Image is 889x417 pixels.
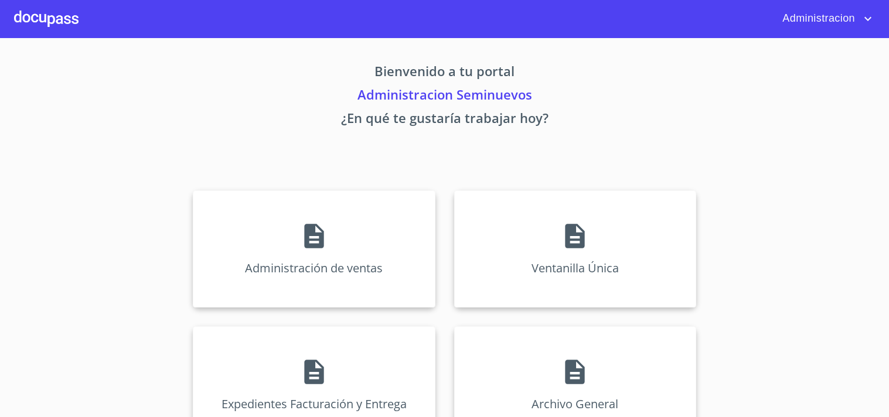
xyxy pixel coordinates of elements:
p: ¿En qué te gustaría trabajar hoy? [84,108,806,132]
p: Bienvenido a tu portal [84,61,806,85]
p: Expedientes Facturación y Entrega [222,396,407,412]
span: Administracion [774,9,861,28]
p: Archivo General [532,396,618,412]
button: account of current user [774,9,875,28]
p: Administracion Seminuevos [84,85,806,108]
p: Administración de ventas [245,260,383,276]
p: Ventanilla Única [532,260,619,276]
